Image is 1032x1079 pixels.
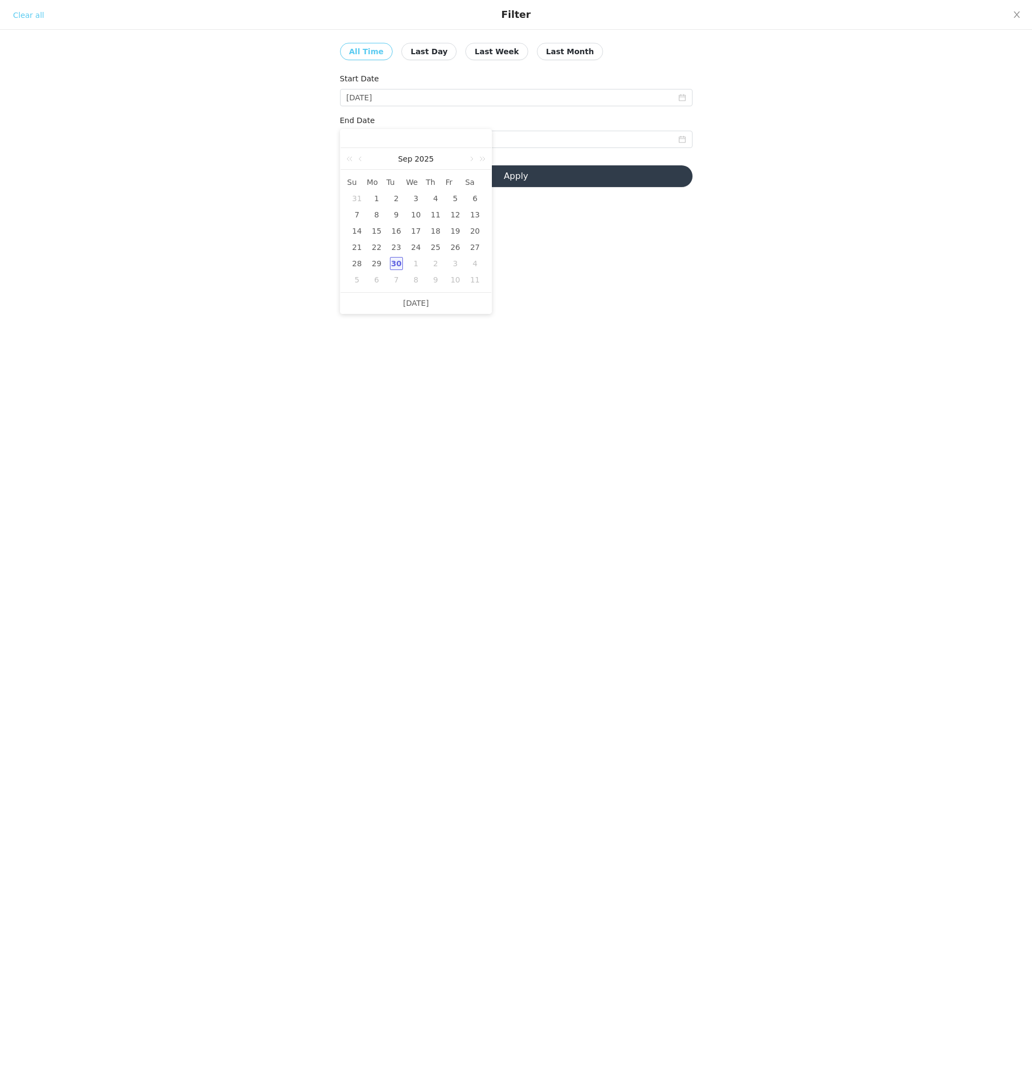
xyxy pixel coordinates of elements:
[473,148,488,170] a: Next year (Control + right)
[429,224,442,237] div: 18
[465,207,485,223] td: September 13, 2025
[390,208,403,221] div: 9
[347,255,367,272] td: September 28, 2025
[340,43,393,60] button: All Time
[413,148,435,170] a: 2025
[445,174,465,190] th: Fri
[429,273,442,286] div: 9
[429,257,442,270] div: 2
[426,239,445,255] td: September 25, 2025
[406,207,426,223] td: September 10, 2025
[449,208,462,221] div: 12
[387,177,406,187] span: Tu
[406,223,426,239] td: September 17, 2025
[465,43,528,60] button: Last Week
[465,174,485,190] th: Sat
[426,272,445,288] td: October 9, 2025
[445,177,465,187] span: Fr
[350,192,363,205] div: 31
[426,174,445,190] th: Thu
[347,190,367,207] td: August 31, 2025
[13,10,44,21] div: Clear all
[347,207,367,223] td: September 7, 2025
[390,273,403,286] div: 7
[449,273,462,286] div: 10
[347,174,367,190] th: Sun
[409,257,422,270] div: 1
[469,241,482,254] div: 27
[406,177,426,187] span: We
[678,136,686,143] i: icon: calendar
[350,257,363,270] div: 28
[401,43,457,60] button: Last Day
[409,208,422,221] div: 10
[370,192,383,205] div: 1
[367,272,386,288] td: October 6, 2025
[347,239,367,255] td: September 21, 2025
[449,224,462,237] div: 19
[347,223,367,239] td: September 14, 2025
[390,257,403,270] div: 30
[350,224,363,237] div: 14
[387,255,406,272] td: September 30, 2025
[367,239,386,255] td: September 22, 2025
[426,190,445,207] td: September 4, 2025
[340,116,375,125] label: End Date
[465,177,485,187] span: Sa
[387,239,406,255] td: September 23, 2025
[370,257,383,270] div: 29
[367,255,386,272] td: September 29, 2025
[350,208,363,221] div: 7
[387,207,406,223] td: September 9, 2025
[387,190,406,207] td: September 2, 2025
[347,177,367,187] span: Su
[409,273,422,286] div: 8
[367,207,386,223] td: September 8, 2025
[350,241,363,254] div: 21
[390,224,403,237] div: 16
[406,190,426,207] td: September 3, 2025
[350,273,363,286] div: 5
[426,255,445,272] td: October 2, 2025
[469,273,482,286] div: 11
[445,272,465,288] td: October 10, 2025
[445,239,465,255] td: September 26, 2025
[367,174,386,190] th: Mon
[409,192,422,205] div: 3
[367,190,386,207] td: September 1, 2025
[465,272,485,288] td: October 11, 2025
[465,190,485,207] td: September 6, 2025
[397,148,413,170] a: Sep
[469,192,482,205] div: 6
[501,9,530,21] div: Filter
[429,241,442,254] div: 25
[370,224,383,237] div: 15
[449,192,462,205] div: 5
[465,223,485,239] td: September 20, 2025
[469,208,482,221] div: 13
[356,148,366,170] a: Previous month (PageUp)
[465,239,485,255] td: September 27, 2025
[1012,10,1021,19] i: icon: close
[409,241,422,254] div: 24
[387,174,406,190] th: Tue
[466,148,476,170] a: Next month (PageDown)
[340,165,693,187] button: Apply
[429,192,442,205] div: 4
[449,241,462,254] div: 26
[406,272,426,288] td: October 8, 2025
[344,148,358,170] a: Last year (Control + left)
[469,257,482,270] div: 4
[367,177,386,187] span: Mo
[370,208,383,221] div: 8
[340,74,379,83] label: Start Date
[403,293,428,313] a: [DATE]
[370,241,383,254] div: 22
[426,223,445,239] td: September 18, 2025
[426,177,445,187] span: Th
[469,224,482,237] div: 20
[678,94,686,101] i: icon: calendar
[387,223,406,239] td: September 16, 2025
[406,255,426,272] td: October 1, 2025
[465,255,485,272] td: October 4, 2025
